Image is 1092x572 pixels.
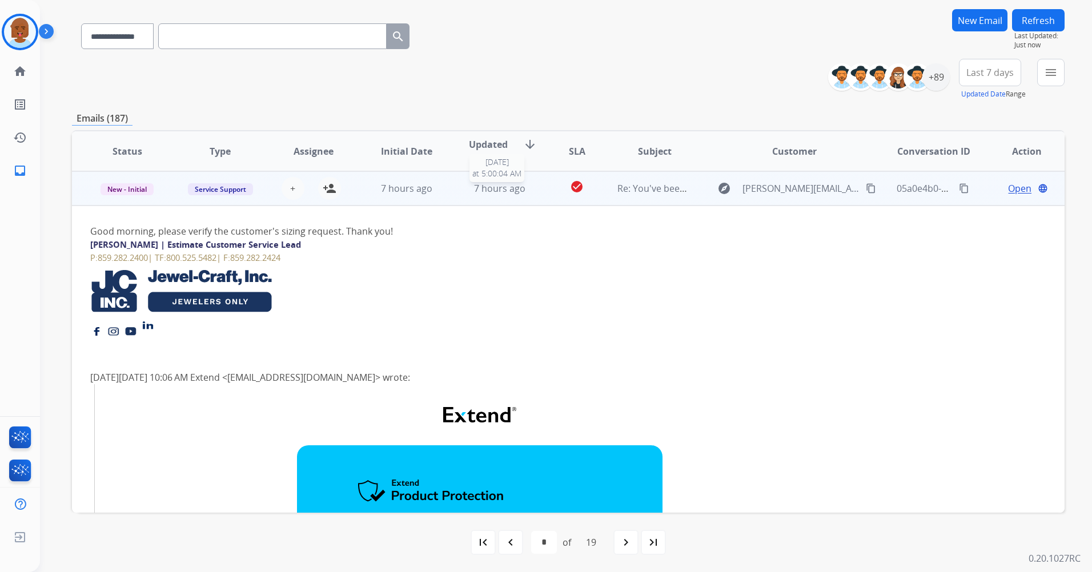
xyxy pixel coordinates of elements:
[504,535,517,549] mat-icon: navigate_before
[125,324,136,336] img: youtube logo
[290,182,295,195] span: +
[13,98,27,111] mat-icon: list_alt
[90,224,860,238] div: Good morning, please verify the customer's sizing request. Thank you!
[638,144,672,158] span: Subject
[90,370,860,384] div: [DATE][DATE] 10:06 AM Extend < > wrote:
[90,264,274,318] img: Jewel Craft Trade Show Dates and logos
[897,182,1067,195] span: 05a0e4b0-7154-49f4-9f37-d6557fd309e0
[742,182,860,195] span: [PERSON_NAME][EMAIL_ADDRESS][DOMAIN_NAME]
[961,90,1006,99] button: Updated Date
[142,318,154,329] img: linkedin logo
[381,182,432,195] span: 7 hours ago
[1044,66,1058,79] mat-icon: menu
[91,324,102,336] img: facebook logo
[13,65,27,78] mat-icon: home
[282,177,304,200] button: +
[866,183,876,194] mat-icon: content_copy
[647,535,660,549] mat-icon: last_page
[952,9,1007,31] button: New Email
[108,324,119,336] img: instagram logo
[472,168,521,179] span: at 5:00:04 AM
[474,182,525,195] span: 7 hours ago
[563,535,571,549] div: of
[961,89,1026,99] span: Range
[1008,182,1031,195] span: Open
[1014,31,1065,41] span: Last Updated:
[216,252,230,263] span: | F:
[922,63,950,91] div: +89
[101,183,154,195] span: New - Initial
[113,144,142,158] span: Status
[148,252,166,263] span: | TF:
[717,182,731,195] mat-icon: explore
[391,30,405,43] mat-icon: search
[98,252,148,263] a: 859.282.2400
[966,70,1014,75] span: Last 7 days
[294,144,334,158] span: Assignee
[227,371,375,384] a: [EMAIL_ADDRESS][DOMAIN_NAME]
[358,480,504,503] img: Extend Product Protection
[476,535,490,549] mat-icon: first_page
[443,407,516,422] img: Extend Logo
[772,144,817,158] span: Customer
[1038,183,1048,194] mat-icon: language
[1012,9,1065,31] button: Refresh
[959,183,969,194] mat-icon: content_copy
[569,144,585,158] span: SLA
[166,252,216,263] a: 800.525.5482
[90,252,98,263] span: P:
[570,180,584,194] mat-icon: check_circle
[381,144,432,158] span: Initial Date
[577,531,605,554] div: 19
[897,144,970,158] span: Conversation ID
[210,144,231,158] span: Type
[463,138,514,165] span: Updated Date
[472,156,521,168] span: [DATE]
[523,138,537,151] mat-icon: arrow_downward
[617,182,993,195] span: Re: You've been assigned a new service order: 48ae12f8-fb2b-4abe-ad8c-286dd9d22eb3
[230,252,280,263] a: 859.282.2424
[13,164,27,178] mat-icon: inbox
[1014,41,1065,50] span: Just now
[619,535,633,549] mat-icon: navigate_next
[188,183,253,195] span: Service Support
[90,239,301,250] strong: [PERSON_NAME] | Estimate Customer Service Lead
[959,59,1021,86] button: Last 7 days
[4,16,36,48] img: avatar
[13,131,27,144] mat-icon: history
[72,111,133,126] p: Emails (187)
[971,131,1065,171] th: Action
[323,182,336,195] mat-icon: person_add
[1029,551,1081,565] p: 0.20.1027RC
